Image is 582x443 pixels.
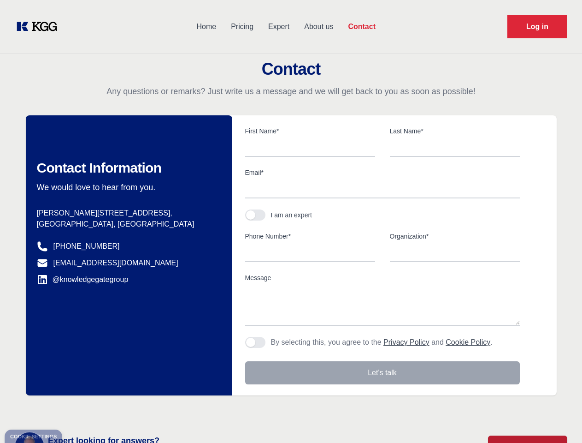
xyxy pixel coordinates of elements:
div: I am an expert [271,210,312,220]
a: Home [189,15,223,39]
p: [GEOGRAPHIC_DATA], [GEOGRAPHIC_DATA] [37,219,218,230]
a: [PHONE_NUMBER] [53,241,120,252]
a: Request Demo [507,15,567,38]
a: @knowledgegategroup [37,274,129,285]
p: We would love to hear from you. [37,182,218,193]
a: Contact [341,15,383,39]
p: Any questions or remarks? Just write us a message and we will get back to you as soon as possible! [11,86,571,97]
label: Last Name* [390,126,520,136]
a: Expert [261,15,297,39]
div: Cookie settings [10,434,57,439]
a: Privacy Policy [383,338,429,346]
a: [EMAIL_ADDRESS][DOMAIN_NAME] [53,257,178,269]
label: Organization* [390,232,520,241]
a: About us [297,15,341,39]
button: Let's talk [245,361,520,384]
p: By selecting this, you agree to the and . [271,337,493,348]
h2: Contact [11,60,571,78]
a: KOL Knowledge Platform: Talk to Key External Experts (KEE) [15,19,65,34]
a: Pricing [223,15,261,39]
label: Email* [245,168,520,177]
a: Cookie Policy [446,338,490,346]
label: First Name* [245,126,375,136]
label: Phone Number* [245,232,375,241]
iframe: Chat Widget [536,399,582,443]
label: Message [245,273,520,282]
p: [PERSON_NAME][STREET_ADDRESS], [37,208,218,219]
h2: Contact Information [37,160,218,176]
